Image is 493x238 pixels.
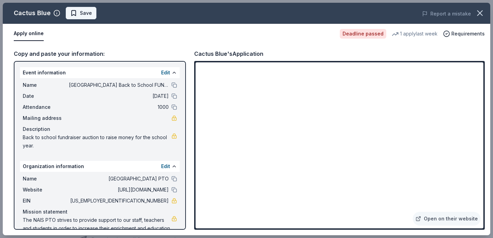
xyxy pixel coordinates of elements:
[23,133,171,150] span: Back to school fundraiser auction to raise money for the school year.
[340,29,386,39] div: Deadline passed
[69,103,169,111] span: 1000
[23,208,177,216] div: Mission statement
[161,162,170,170] button: Edit
[23,175,69,183] span: Name
[23,103,69,111] span: Attendance
[23,114,69,122] span: Mailing address
[69,197,169,205] span: [US_EMPLOYER_IDENTIFICATION_NUMBER]
[69,186,169,194] span: [URL][DOMAIN_NAME]
[23,197,69,205] span: EIN
[14,8,51,19] div: Cactus Blue
[69,175,169,183] span: [GEOGRAPHIC_DATA] PTO
[422,10,471,18] button: Report a mistake
[14,49,186,58] div: Copy and paste your information:
[23,125,177,133] div: Description
[23,81,69,89] span: Name
[194,49,263,58] div: Cactus Blue's Application
[161,69,170,77] button: Edit
[14,27,44,41] button: Apply online
[451,30,485,38] span: Requirements
[443,30,485,38] button: Requirements
[20,161,180,172] div: Organization information
[20,67,180,78] div: Event information
[23,92,69,100] span: Date
[392,30,438,38] div: 1 apply last week
[69,92,169,100] span: [DATE]
[413,212,481,226] a: Open on their website
[23,186,69,194] span: Website
[69,81,169,89] span: [GEOGRAPHIC_DATA] Back to School FUNdraiser!
[80,9,92,17] span: Save
[66,7,96,19] button: Save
